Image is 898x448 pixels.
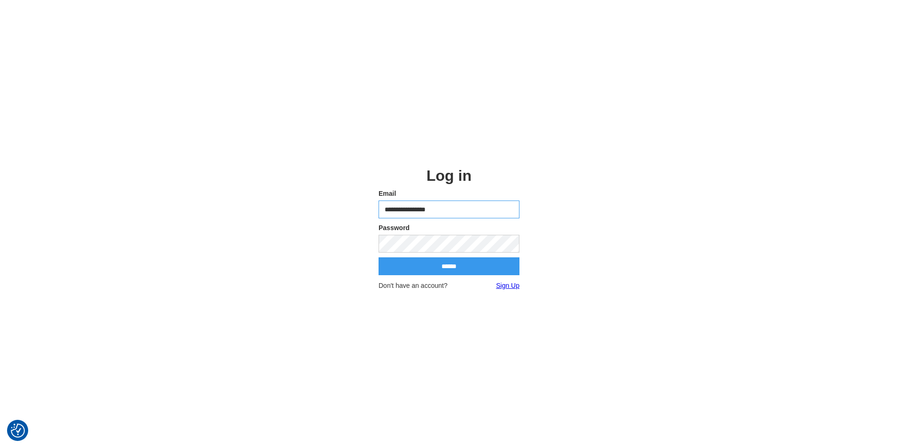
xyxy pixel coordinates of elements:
[11,424,25,438] img: Revisit consent button
[379,167,519,184] h2: Log in
[11,424,25,438] button: Consent Preferences
[379,189,519,198] label: Email
[379,281,448,290] span: Don't have an account?
[496,281,519,290] a: Sign Up
[379,223,519,232] label: Password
